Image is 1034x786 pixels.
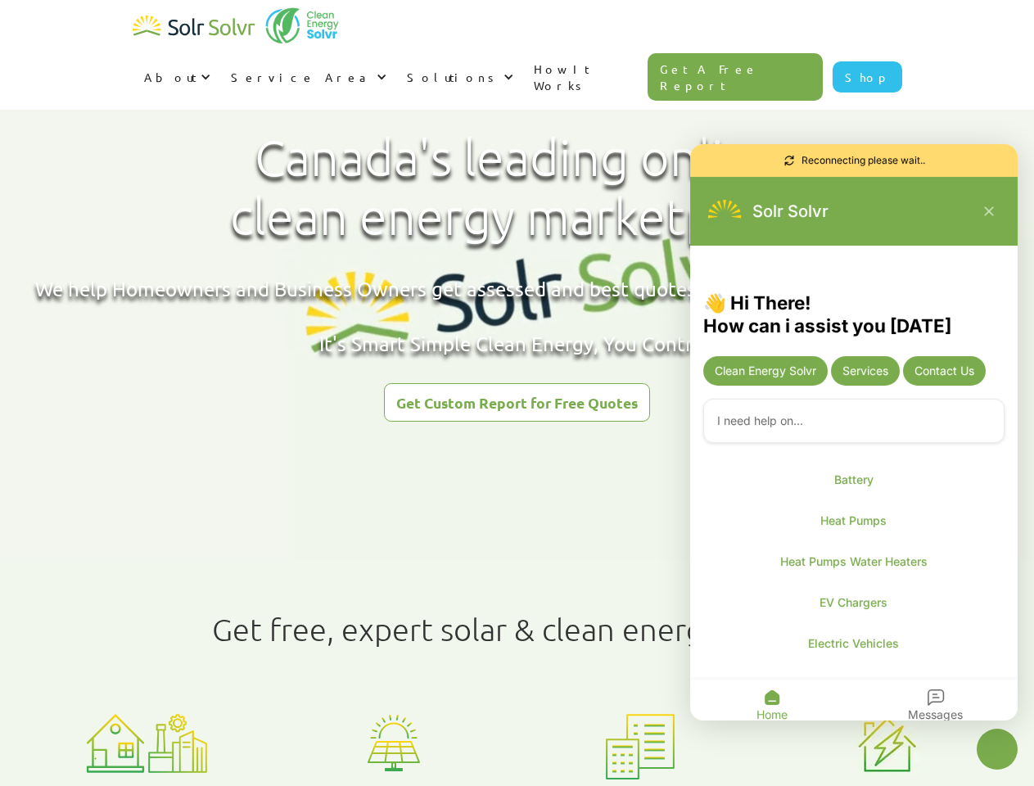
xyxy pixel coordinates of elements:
div: Solr Solvr [752,200,829,223]
a: Get Custom Report for Free Quotes [384,383,650,422]
div: Send Contact Us [903,356,986,386]
h1: Canada's leading online clean energy marketplace [216,129,818,246]
a: Open link Battery [703,463,1005,497]
div: Send Tell me more about clean energy [703,356,828,386]
div: Home [756,707,788,723]
a: Open link Heat Pumps Water Heaters [703,544,1005,579]
a: Open link Heat Pumps [703,504,1005,538]
div: About [133,52,219,102]
div: Service Area [219,52,395,102]
div: Open Messages tab [854,680,1018,730]
a: Open link Electric Vehicles [703,626,1005,661]
div: Service Area [231,69,373,85]
a: Open link Photovoltaic Shingles [703,667,1005,702]
h1: Get free, expert solar & clean energy quotes [212,612,823,648]
a: Open link EV Chargers [703,585,1005,620]
div: We help Homeowners and Business Owners get assessed and best quotes from top local qualified inst... [35,275,999,358]
div: Solutions [407,69,499,85]
a: Shop [833,61,902,93]
a: How It Works [522,44,648,110]
div: Send Tell me more about your services [831,356,900,386]
div: 👋 Hi There! How can i assist you [DATE] [703,291,1005,337]
div: Get Custom Report for Free Quotes [396,395,638,410]
img: 1702586718.png [703,190,746,233]
div: Solutions [395,52,522,102]
div: Messages [909,707,964,723]
div: Open Home tab [690,680,854,730]
div: Reconnecting please wait.. [802,152,926,169]
button: Close chatbot [973,196,1005,227]
div: About [144,69,196,85]
div: Chatbot is open [690,144,1018,720]
button: Close chatbot widget [977,729,1018,770]
a: Get A Free Report [648,53,823,101]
